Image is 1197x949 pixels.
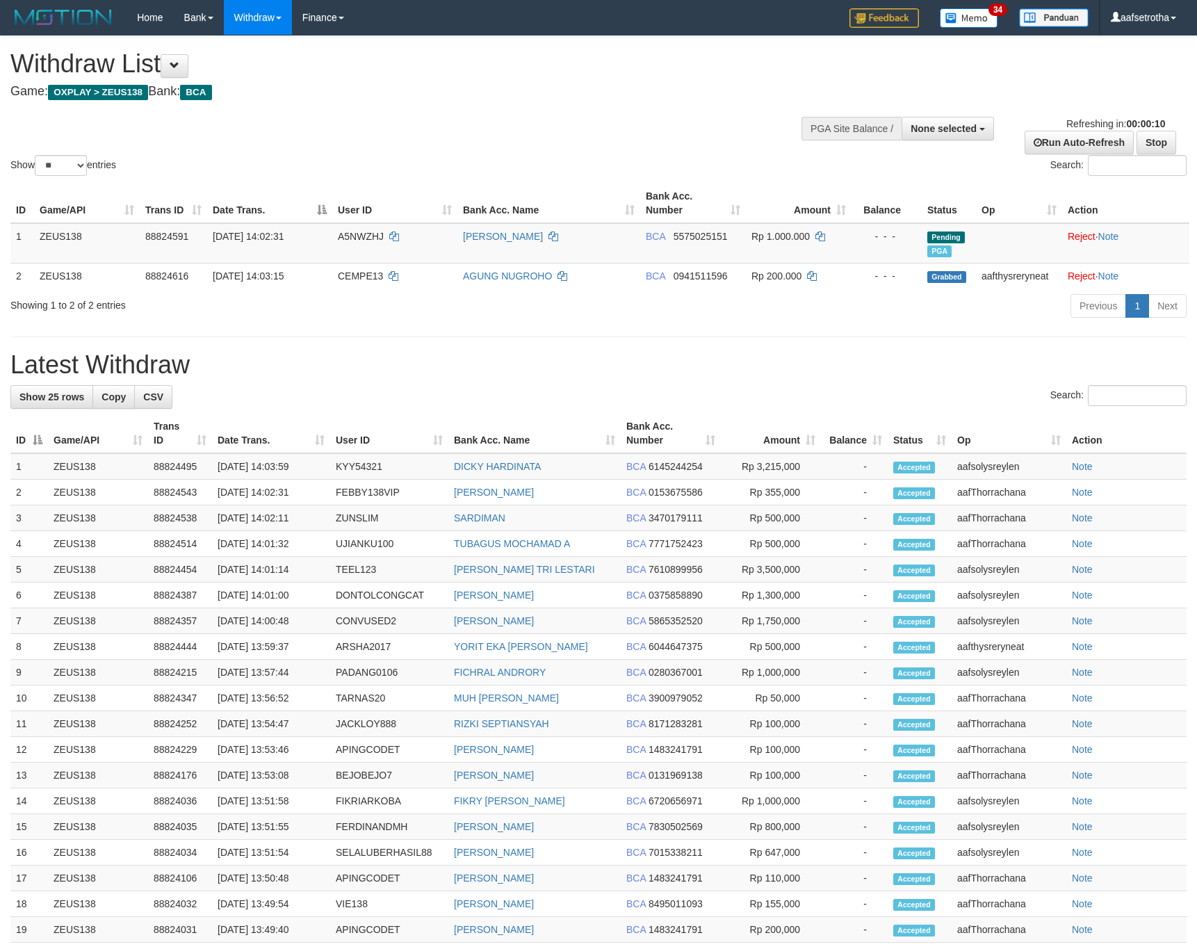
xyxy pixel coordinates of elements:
a: SARDIMAN [454,512,505,524]
td: aafsolysreylen [952,840,1066,866]
td: 1 [10,223,34,263]
td: 88824495 [148,453,212,480]
a: Stop [1137,131,1176,154]
td: · [1062,263,1189,289]
td: aafThorrachana [952,505,1066,531]
span: Accepted [893,719,935,731]
span: Accepted [893,462,935,473]
td: 2 [10,263,34,289]
td: ZEUS138 [48,557,148,583]
span: BCA [626,718,646,729]
td: Rp 355,000 [721,480,821,505]
span: Copy 6044647375 to clipboard [649,641,703,652]
a: Note [1072,692,1093,704]
td: ZEUS138 [48,686,148,711]
td: - [821,788,888,814]
td: Rp 1,300,000 [721,583,821,608]
td: [DATE] 13:51:58 [212,788,330,814]
td: [DATE] 13:51:55 [212,814,330,840]
a: Note [1072,898,1093,909]
a: Note [1072,795,1093,806]
a: Note [1072,847,1093,858]
td: aafThorrachana [952,763,1066,788]
td: 88824176 [148,763,212,788]
span: Grabbed [927,271,966,283]
select: Showentries [35,155,87,176]
td: [DATE] 13:56:52 [212,686,330,711]
th: Trans ID: activate to sort column ascending [140,184,207,223]
span: Accepted [893,745,935,756]
td: Rp 500,000 [721,505,821,531]
td: Rp 500,000 [721,531,821,557]
td: - [821,763,888,788]
td: aafsolysreylen [952,453,1066,480]
td: - [821,557,888,583]
td: aafsolysreylen [952,557,1066,583]
td: Rp 3,500,000 [721,557,821,583]
a: Note [1072,564,1093,575]
span: Pending [927,232,965,243]
td: Rp 1,750,000 [721,608,821,634]
a: Reject [1068,231,1096,242]
td: 88824538 [148,505,212,531]
td: 88824035 [148,814,212,840]
td: 88824543 [148,480,212,505]
td: ZEUS138 [48,505,148,531]
td: - [821,686,888,711]
label: Search: [1050,385,1187,406]
a: Note [1072,512,1093,524]
a: [PERSON_NAME] [454,615,534,626]
td: BEJOBEJO7 [330,763,448,788]
td: Rp 100,000 [721,763,821,788]
span: Show 25 rows [19,391,84,403]
td: [DATE] 13:53:46 [212,737,330,763]
td: 12 [10,737,48,763]
td: DONTOLCONGCAT [330,583,448,608]
th: Bank Acc. Name: activate to sort column ascending [457,184,640,223]
span: [DATE] 14:02:31 [213,231,284,242]
td: UJIANKU100 [330,531,448,557]
a: Previous [1070,294,1126,318]
label: Show entries [10,155,116,176]
td: Rp 1,000,000 [721,660,821,686]
td: [DATE] 14:01:14 [212,557,330,583]
td: [DATE] 13:54:47 [212,711,330,737]
span: Accepted [893,616,935,628]
a: Next [1148,294,1187,318]
a: Note [1072,873,1093,884]
td: FERDINANDMH [330,814,448,840]
th: Game/API: activate to sort column ascending [34,184,140,223]
img: Button%20Memo.svg [940,8,998,28]
a: Note [1098,231,1119,242]
td: 3 [10,505,48,531]
img: MOTION_logo.png [10,7,116,28]
td: 11 [10,711,48,737]
a: [PERSON_NAME] [454,924,534,935]
a: Note [1072,487,1093,498]
span: None selected [911,123,977,134]
td: [DATE] 14:02:11 [212,505,330,531]
td: 88824036 [148,788,212,814]
span: BCA [626,512,646,524]
td: aafThorrachana [952,480,1066,505]
th: Date Trans.: activate to sort column ascending [212,414,330,453]
span: BCA [180,85,211,100]
td: - [821,583,888,608]
td: 2 [10,480,48,505]
td: 88824252 [148,711,212,737]
span: CEMPE13 [338,270,383,282]
td: ZEUS138 [48,583,148,608]
span: BCA [626,641,646,652]
span: Copy 3900979052 to clipboard [649,692,703,704]
td: - [821,608,888,634]
div: - - - [857,269,916,283]
th: Action [1066,414,1187,453]
a: Copy [92,385,135,409]
span: OXPLAY > ZEUS138 [48,85,148,100]
a: TUBAGUS MOCHAMAD A [454,538,570,549]
td: 88824215 [148,660,212,686]
span: Accepted [893,513,935,525]
span: BCA [626,461,646,472]
a: [PERSON_NAME] [454,744,534,755]
span: Copy [101,391,126,403]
